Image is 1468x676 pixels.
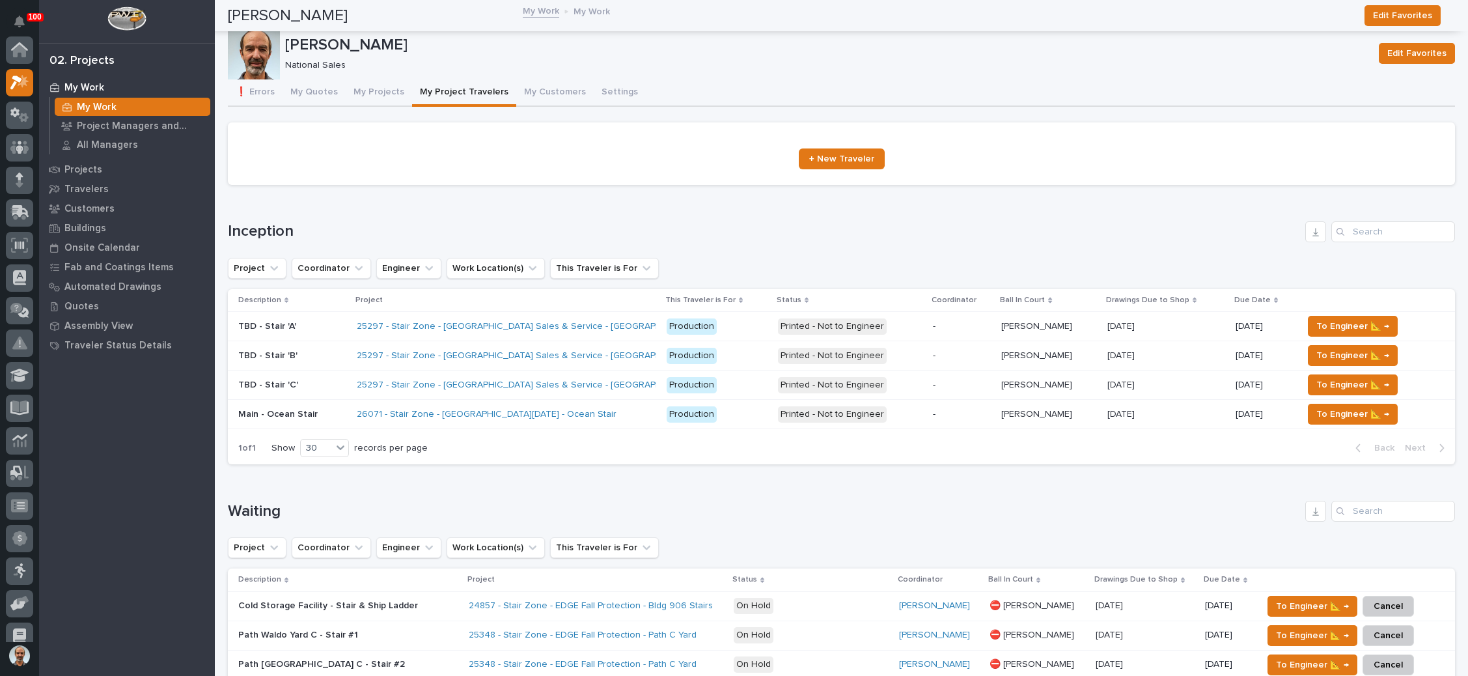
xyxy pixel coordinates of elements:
p: My Work [64,82,104,94]
button: Notifications [6,8,33,35]
div: 30 [301,442,332,455]
p: Ball In Court [988,572,1033,587]
button: My Projects [346,79,412,107]
a: [PERSON_NAME] [899,600,970,612]
a: [PERSON_NAME] [899,659,970,670]
button: Cancel [1363,655,1414,675]
a: 25348 - Stair Zone - EDGE Fall Protection - Path C Yard [469,630,697,641]
button: Work Location(s) [447,258,545,279]
h1: Waiting [228,502,1300,521]
input: Search [1331,221,1455,242]
p: Due Date [1204,572,1240,587]
p: 100 [29,12,42,21]
button: To Engineer 📐 → [1267,596,1357,617]
span: Back [1366,442,1394,454]
button: Engineer [376,537,441,558]
p: Coordinator [898,572,943,587]
p: [DATE] [1107,348,1137,361]
div: Production [667,406,717,423]
button: users-avatar [6,642,33,669]
a: 25297 - Stair Zone - [GEOGRAPHIC_DATA] Sales & Service - [GEOGRAPHIC_DATA] PSB [357,380,720,391]
p: Projects [64,164,102,176]
p: Fab and Coatings Items [64,262,174,274]
a: Project Managers and Engineers [50,117,215,135]
p: [DATE] [1236,350,1292,361]
span: + New Traveler [809,154,874,163]
p: My Work [574,3,610,18]
input: Search [1331,501,1455,522]
div: Production [667,377,717,393]
a: Quotes [39,296,215,316]
p: Main - Ocean Stair [238,406,320,420]
p: - [933,350,991,361]
button: Back [1345,442,1400,454]
p: [DATE] [1107,406,1137,420]
a: Assembly View [39,316,215,335]
div: Production [667,318,717,335]
p: - [933,380,991,391]
p: This Traveler is For [665,293,736,307]
button: To Engineer 📐 → [1308,374,1398,395]
a: Customers [39,199,215,218]
button: Edit Favorites [1379,43,1455,64]
div: On Hold [734,627,773,643]
a: Automated Drawings [39,277,215,296]
p: Due Date [1234,293,1271,307]
div: On Hold [734,656,773,673]
p: Traveler Status Details [64,340,172,352]
p: TBD - Stair 'C' [238,377,301,391]
p: [DATE] [1096,598,1126,612]
span: Cancel [1374,628,1403,643]
span: Next [1405,442,1433,454]
button: This Traveler is For [550,537,659,558]
p: Project Managers and Engineers [77,120,205,132]
p: Status [777,293,801,307]
a: All Managers [50,135,215,154]
p: [DATE] [1096,627,1126,641]
p: [DATE] [1236,380,1292,391]
span: To Engineer 📐 → [1316,377,1389,393]
p: [PERSON_NAME] [1001,348,1075,361]
p: All Managers [77,139,138,151]
span: To Engineer 📐 → [1316,318,1389,334]
p: [DATE] [1096,656,1126,670]
a: My Work [39,77,215,97]
p: Path Waldo Yard C - Stair #1 [238,627,361,641]
p: Description [238,293,281,307]
button: Cancel [1363,596,1414,617]
p: Quotes [64,301,99,313]
a: Traveler Status Details [39,335,215,355]
button: Settings [594,79,646,107]
p: Path [GEOGRAPHIC_DATA] C - Stair #2 [238,656,408,670]
p: Project [355,293,383,307]
span: Cancel [1374,657,1403,673]
p: [DATE] [1107,377,1137,391]
p: Buildings [64,223,106,234]
p: Drawings Due to Shop [1106,293,1189,307]
p: [DATE] [1205,630,1252,641]
span: To Engineer 📐 → [1316,406,1389,422]
p: 1 of 1 [228,432,266,464]
p: Travelers [64,184,109,195]
button: To Engineer 📐 → [1308,316,1398,337]
button: Coordinator [292,258,371,279]
button: Coordinator [292,537,371,558]
a: My Work [50,98,215,116]
a: Buildings [39,218,215,238]
a: Projects [39,160,215,179]
a: 25297 - Stair Zone - [GEOGRAPHIC_DATA] Sales & Service - [GEOGRAPHIC_DATA] PSB [357,350,720,361]
p: ⛔ [PERSON_NAME] [990,598,1077,612]
div: Printed - Not to Engineer [778,348,887,364]
tr: Main - Ocean StairMain - Ocean Stair 26071 - Stair Zone - [GEOGRAPHIC_DATA][DATE] - Ocean Stair P... [228,400,1455,429]
p: [PERSON_NAME] [1001,406,1075,420]
span: To Engineer 📐 → [1276,657,1349,673]
img: Workspace Logo [107,7,146,31]
p: [DATE] [1107,318,1137,332]
a: Onsite Calendar [39,238,215,257]
a: My Work [523,3,559,18]
p: TBD - Stair 'B' [238,348,300,361]
button: Project [228,537,286,558]
a: 25348 - Stair Zone - EDGE Fall Protection - Path C Yard [469,659,697,670]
